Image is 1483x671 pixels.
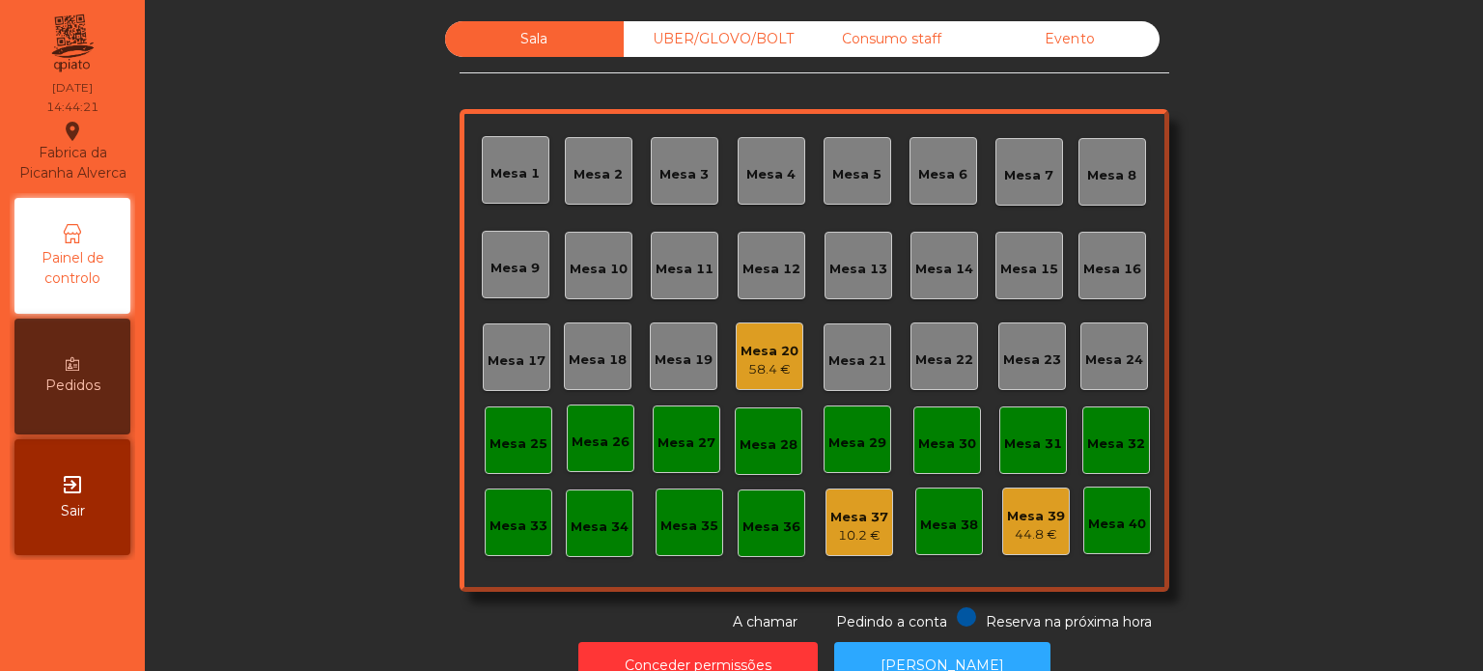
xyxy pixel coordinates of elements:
span: A chamar [733,613,797,630]
div: Mesa 39 [1007,507,1065,526]
div: Sala [445,21,624,57]
div: [DATE] [52,79,93,97]
div: Mesa 25 [490,434,547,454]
div: Mesa 10 [570,260,628,279]
div: Mesa 4 [746,165,796,184]
div: Mesa 16 [1083,260,1141,279]
div: Mesa 1 [490,164,540,183]
div: Mesa 15 [1000,260,1058,279]
div: Mesa 24 [1085,350,1143,370]
div: Mesa 18 [569,350,627,370]
div: 10.2 € [830,526,888,545]
div: Mesa 13 [829,260,887,279]
div: Mesa 7 [1004,166,1053,185]
div: Mesa 40 [1088,515,1146,534]
div: Mesa 29 [828,433,886,453]
div: Mesa 36 [742,517,800,537]
div: Mesa 30 [918,434,976,454]
div: Mesa 12 [742,260,800,279]
i: location_on [61,120,84,143]
div: 14:44:21 [46,98,98,116]
span: Pedidos [45,376,100,396]
div: Mesa 19 [655,350,713,370]
div: 58.4 € [741,360,798,379]
div: Mesa 22 [915,350,973,370]
div: Mesa 34 [571,517,629,537]
div: Mesa 31 [1004,434,1062,454]
div: Mesa 27 [658,433,715,453]
div: Mesa 3 [659,165,709,184]
div: Mesa 32 [1087,434,1145,454]
div: Mesa 8 [1087,166,1136,185]
div: Mesa 28 [740,435,797,455]
div: Mesa 11 [656,260,714,279]
div: Mesa 37 [830,508,888,527]
div: Mesa 23 [1003,350,1061,370]
div: Mesa 9 [490,259,540,278]
div: Evento [981,21,1160,57]
div: Mesa 5 [832,165,881,184]
div: Mesa 20 [741,342,798,361]
span: Reserva na próxima hora [986,613,1152,630]
div: Mesa 33 [490,517,547,536]
span: Pedindo a conta [836,613,947,630]
div: Consumo staff [802,21,981,57]
div: Mesa 6 [918,165,967,184]
div: Mesa 17 [488,351,546,371]
span: Sair [61,501,85,521]
div: Fabrica da Picanha Alverca [15,120,129,183]
div: Mesa 35 [660,517,718,536]
div: Mesa 21 [828,351,886,371]
div: Mesa 14 [915,260,973,279]
i: exit_to_app [61,473,84,496]
span: Painel de controlo [19,248,126,289]
div: Mesa 26 [572,433,630,452]
img: qpiato [48,10,96,77]
div: Mesa 2 [574,165,623,184]
div: Mesa 38 [920,516,978,535]
div: 44.8 € [1007,525,1065,545]
div: UBER/GLOVO/BOLT [624,21,802,57]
